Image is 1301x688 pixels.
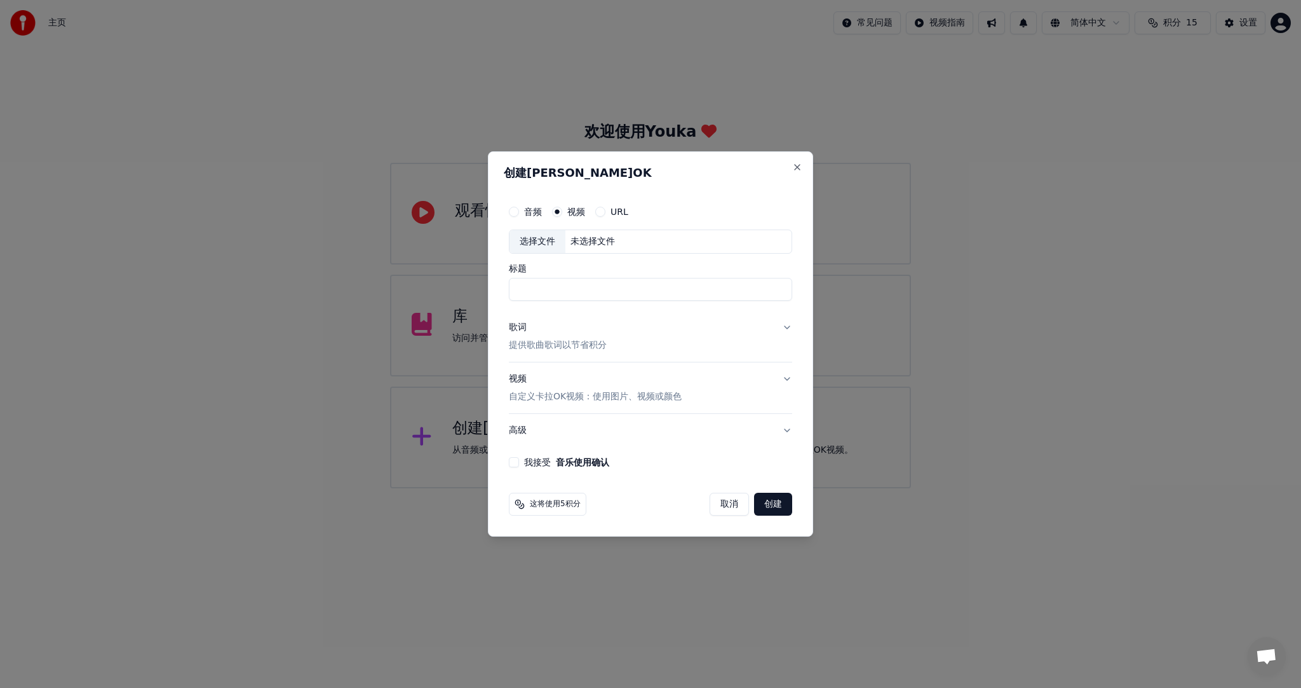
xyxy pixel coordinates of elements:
label: URL [610,207,628,216]
button: 取消 [710,493,749,516]
button: 我接受 [556,458,609,467]
button: 创建 [754,493,792,516]
label: 音频 [524,207,542,216]
button: 视频自定义卡拉OK视频：使用图片、视频或颜色 [509,362,792,413]
span: 这将使用5积分 [530,499,581,509]
label: 标题 [509,264,792,273]
h2: 创建[PERSON_NAME]OK [504,167,797,179]
div: 选择文件 [509,230,565,253]
div: 歌词 [509,321,527,334]
label: 我接受 [524,458,609,467]
div: 视频 [509,373,682,403]
p: 自定义卡拉OK视频：使用图片、视频或颜色 [509,390,682,403]
div: 未选择文件 [565,235,620,248]
button: 高级 [509,414,792,447]
label: 视频 [567,207,585,216]
p: 提供歌曲歌词以节省积分 [509,339,607,352]
button: 歌词提供歌曲歌词以节省积分 [509,311,792,362]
